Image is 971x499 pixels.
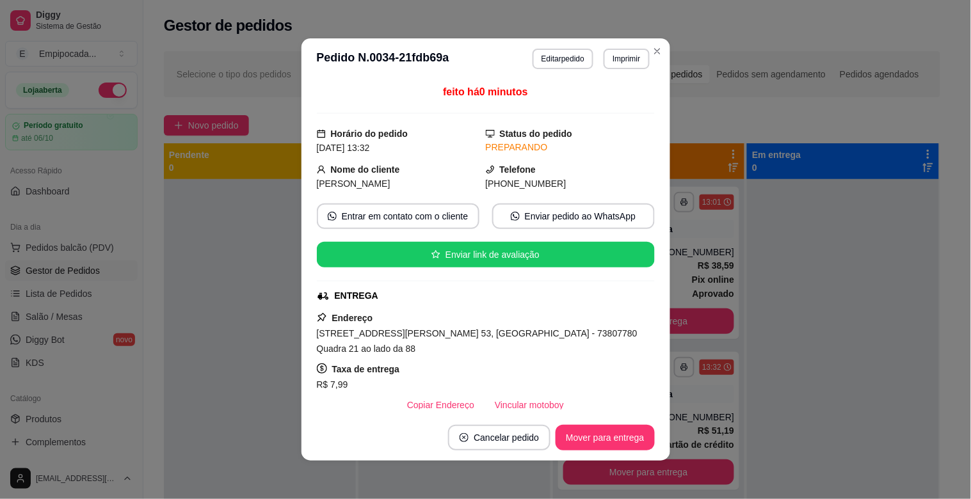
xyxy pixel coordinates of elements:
[492,203,655,229] button: whats-appEnviar pedido ao WhatsApp
[500,164,536,175] strong: Telefone
[556,425,654,450] button: Mover para entrega
[317,363,327,374] span: dollar
[647,41,668,61] button: Close
[317,242,655,267] button: starEnviar link de avaliação
[328,212,337,221] span: whats-app
[317,312,327,322] span: pushpin
[448,425,550,450] button: close-circleCancelar pedido
[332,313,373,323] strong: Endereço
[511,212,520,221] span: whats-app
[486,165,495,174] span: phone
[317,328,638,354] span: [STREET_ADDRESS][PERSON_NAME] 53, [GEOGRAPHIC_DATA] - 73807780 Quadra 21 ao lado da 88
[604,49,649,69] button: Imprimir
[317,379,348,390] span: R$ 7,99
[332,364,400,374] strong: Taxa de entrega
[486,141,655,154] div: PREPARANDO
[331,129,408,139] strong: Horário do pedido
[331,164,400,175] strong: Nome do cliente
[431,250,440,259] span: star
[460,433,469,442] span: close-circle
[486,129,495,138] span: desktop
[317,49,449,69] h3: Pedido N. 0034-21fdb69a
[533,49,593,69] button: Editarpedido
[486,178,566,189] span: [PHONE_NUMBER]
[500,129,573,139] strong: Status do pedido
[335,289,378,303] div: ENTREGA
[317,178,390,189] span: [PERSON_NAME]
[397,392,485,418] button: Copiar Endereço
[317,165,326,174] span: user
[485,392,574,418] button: Vincular motoboy
[317,129,326,138] span: calendar
[443,86,527,97] span: feito há 0 minutos
[317,143,370,153] span: [DATE] 13:32
[317,203,479,229] button: whats-appEntrar em contato com o cliente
